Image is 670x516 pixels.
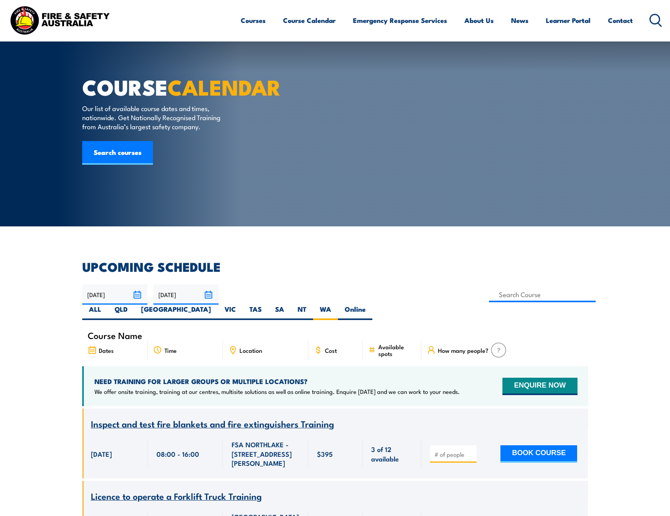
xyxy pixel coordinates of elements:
a: News [511,10,528,31]
span: Time [164,347,177,354]
span: Available spots [378,343,416,357]
span: How many people? [438,347,489,354]
p: We offer onsite training, training at our centres, multisite solutions as well as online training... [94,388,460,395]
a: Course Calendar [283,10,336,31]
label: VIC [218,305,243,320]
strong: CALENDAR [168,70,281,103]
a: Inspect and test fire blankets and fire extinguishers Training [91,419,334,429]
h2: UPCOMING SCHEDULE [82,261,588,272]
a: Learner Portal [546,10,591,31]
h4: NEED TRAINING FOR LARGER GROUPS OR MULTIPLE LOCATIONS? [94,377,460,386]
a: About Us [464,10,494,31]
span: Inspect and test fire blankets and fire extinguishers Training [91,417,334,430]
span: Cost [325,347,337,354]
label: SA [268,305,291,320]
span: Course Name [88,332,142,339]
a: Emergency Response Services [353,10,447,31]
input: Search Course [489,287,596,302]
label: [GEOGRAPHIC_DATA] [134,305,218,320]
span: FSA NORTHLAKE - [STREET_ADDRESS][PERSON_NAME] [232,440,300,467]
h1: COURSE [82,77,277,96]
span: [DATE] [91,449,112,458]
span: 3 of 12 available [371,444,413,463]
span: 08:00 - 16:00 [157,449,199,458]
a: Licence to operate a Forklift Truck Training [91,492,262,501]
label: QLD [108,305,134,320]
a: Courses [241,10,266,31]
input: To date [153,284,219,305]
span: Location [240,347,262,354]
p: Our list of available course dates and times, nationwide. Get Nationally Recognised Training from... [82,104,226,131]
input: # of people [434,450,474,458]
a: Contact [608,10,633,31]
label: WA [313,305,338,320]
span: $395 [317,449,333,458]
span: Licence to operate a Forklift Truck Training [91,489,262,503]
label: ALL [82,305,108,320]
button: ENQUIRE NOW [502,378,577,395]
label: Online [338,305,372,320]
label: TAS [243,305,268,320]
label: NT [291,305,313,320]
input: From date [82,284,147,305]
a: Search courses [82,141,153,165]
button: BOOK COURSE [500,445,577,463]
span: Dates [99,347,114,354]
